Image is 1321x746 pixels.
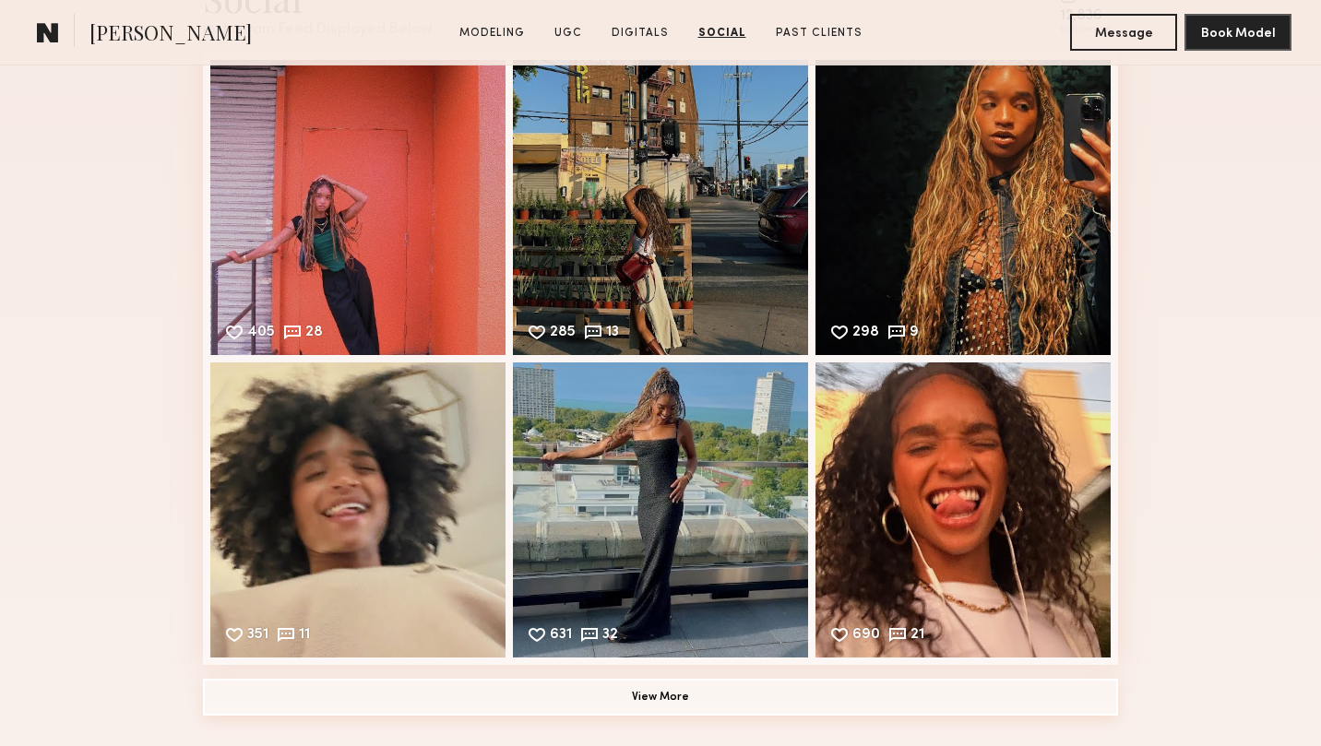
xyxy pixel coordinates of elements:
div: 32 [602,628,618,645]
a: Social [691,25,754,41]
div: 351 [247,628,268,645]
a: Digitals [604,25,676,41]
div: 11 [299,628,310,645]
div: 13 [606,326,619,342]
div: 690 [852,628,880,645]
div: 9 [910,326,919,342]
span: [PERSON_NAME] [89,18,252,51]
a: UGC [547,25,589,41]
div: 21 [910,628,924,645]
div: 28 [305,326,323,342]
div: 405 [247,326,275,342]
button: Message [1070,14,1177,51]
a: Past Clients [768,25,870,41]
button: View More [203,679,1118,716]
a: Book Model [1184,24,1291,40]
button: Book Model [1184,14,1291,51]
div: 298 [852,326,879,342]
div: 285 [550,326,576,342]
div: 631 [550,628,572,645]
a: Modeling [452,25,532,41]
